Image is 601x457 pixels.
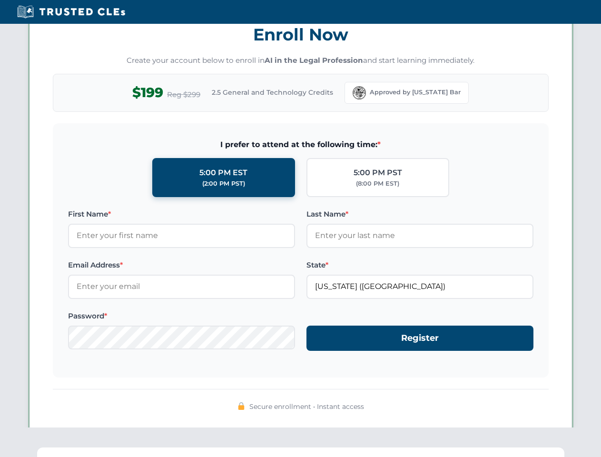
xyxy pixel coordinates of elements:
[199,167,247,179] div: 5:00 PM EST
[68,139,533,151] span: I prefer to attend at the following time:
[167,89,200,100] span: Reg $299
[306,275,533,298] input: Florida (FL)
[354,167,402,179] div: 5:00 PM PST
[306,224,533,248] input: Enter your last name
[306,326,533,351] button: Register
[68,259,295,271] label: Email Address
[249,401,364,412] span: Secure enrollment • Instant access
[202,179,245,189] div: (2:00 PM PST)
[265,56,363,65] strong: AI in the Legal Profession
[237,402,245,410] img: 🔒
[306,259,533,271] label: State
[68,224,295,248] input: Enter your first name
[68,275,295,298] input: Enter your email
[212,87,333,98] span: 2.5 General and Technology Credits
[306,209,533,220] label: Last Name
[132,82,163,103] span: $199
[68,209,295,220] label: First Name
[370,88,461,97] span: Approved by [US_STATE] Bar
[53,20,549,50] h3: Enroll Now
[14,5,128,19] img: Trusted CLEs
[53,55,549,66] p: Create your account below to enroll in and start learning immediately.
[353,86,366,99] img: Florida Bar
[68,310,295,322] label: Password
[356,179,399,189] div: (8:00 PM EST)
